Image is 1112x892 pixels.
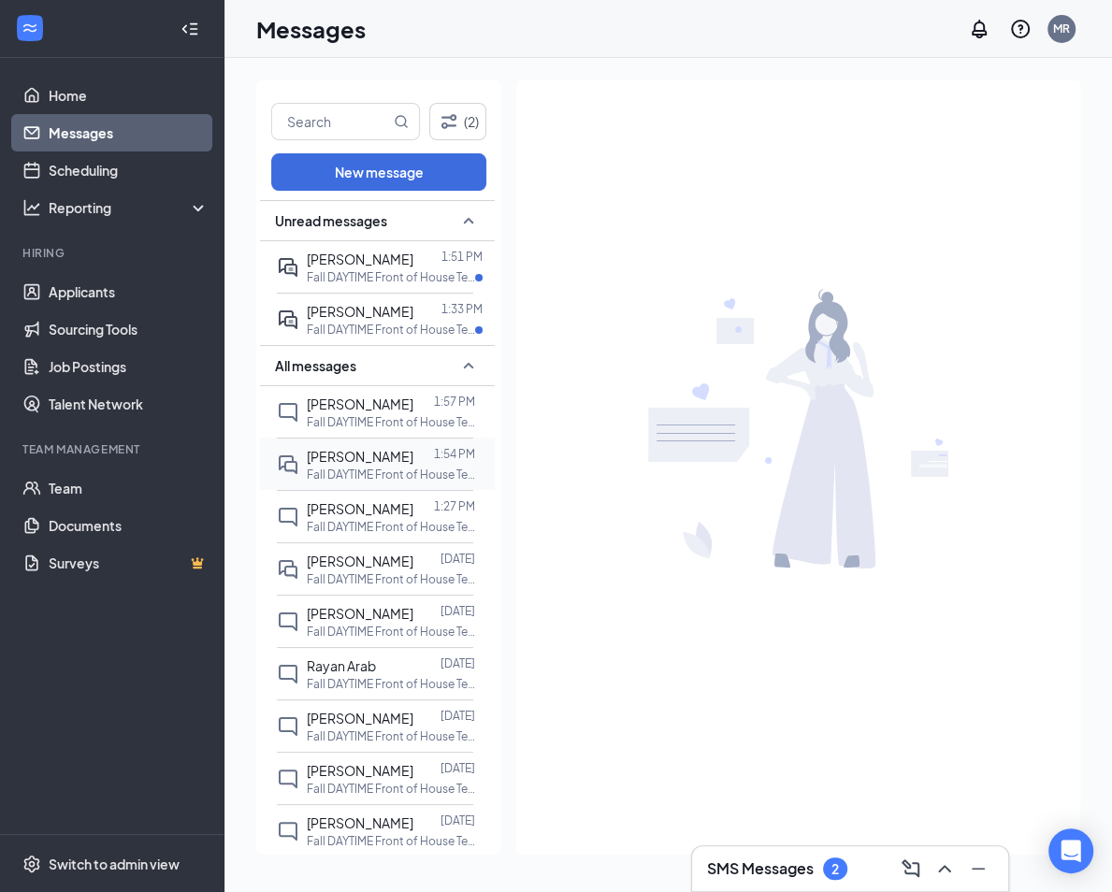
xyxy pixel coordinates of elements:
svg: SmallChevronUp [457,209,480,232]
span: [PERSON_NAME] [307,303,413,320]
p: [DATE] [440,655,475,671]
h3: SMS Messages [707,858,814,879]
button: Minimize [963,854,993,884]
p: Fall DAYTIME Front of House Team Member at [GEOGRAPHIC_DATA] ([GEOGRAPHIC_DATA]) [307,414,475,430]
svg: DoubleChat [277,558,299,581]
svg: QuestionInfo [1009,18,1032,40]
div: Open Intercom Messenger [1048,828,1093,873]
span: [PERSON_NAME] [307,500,413,517]
div: Team Management [22,441,205,457]
svg: ChevronUp [933,857,956,880]
svg: Settings [22,855,41,873]
span: [PERSON_NAME] [307,710,413,727]
p: 1:51 PM [441,249,483,265]
p: Fall DAYTIME Front of House Team Member at [GEOGRAPHIC_DATA] [307,624,475,640]
svg: ChatInactive [277,820,299,842]
svg: ActiveDoubleChat [277,309,299,331]
button: ComposeMessage [896,854,926,884]
a: Documents [49,507,209,544]
svg: ChatInactive [277,401,299,424]
span: [PERSON_NAME] [307,396,413,412]
p: 1:27 PM [434,498,475,514]
svg: ChatInactive [277,611,299,633]
h1: Messages [256,13,366,45]
span: [PERSON_NAME] [307,448,413,465]
button: Filter (2) [429,103,486,140]
svg: ChatInactive [277,663,299,685]
div: Reporting [49,198,209,217]
p: 1:57 PM [434,394,475,410]
p: Fall DAYTIME Front of House Team Member at [GEOGRAPHIC_DATA] [307,781,475,797]
button: ChevronUp [930,854,960,884]
a: Job Postings [49,348,209,385]
span: [PERSON_NAME] [307,814,413,831]
p: [DATE] [440,708,475,724]
a: Applicants [49,273,209,310]
svg: ComposeMessage [900,857,922,880]
svg: ActiveDoubleChat [277,256,299,279]
svg: Minimize [967,857,989,880]
a: SurveysCrown [49,544,209,582]
svg: DoubleChat [277,453,299,476]
p: Fall DAYTIME Front of House Team Member at [GEOGRAPHIC_DATA] ([GEOGRAPHIC_DATA]) [307,571,475,587]
input: Search [272,104,390,139]
svg: ChatInactive [277,506,299,528]
div: MR [1053,21,1070,36]
a: Scheduling [49,151,209,189]
p: Fall DAYTIME Front of House Team Member at [GEOGRAPHIC_DATA] ([GEOGRAPHIC_DATA]) [307,833,475,849]
p: Fall DAYTIME Front of House Team Member at [GEOGRAPHIC_DATA] ([GEOGRAPHIC_DATA]) [307,728,475,744]
p: Fall DAYTIME Front of House Team Member at [GEOGRAPHIC_DATA] ([GEOGRAPHIC_DATA]) [307,322,475,338]
a: Team [49,469,209,507]
svg: Notifications [968,18,990,40]
span: [PERSON_NAME] [307,553,413,569]
a: Home [49,77,209,114]
p: [DATE] [440,760,475,776]
svg: ChatInactive [277,768,299,790]
p: 1:33 PM [441,301,483,317]
svg: Collapse [181,20,199,38]
p: [DATE] [440,813,475,828]
svg: Analysis [22,198,41,217]
a: Messages [49,114,209,151]
p: Fall DAYTIME Front of House Team Member at [GEOGRAPHIC_DATA] ([GEOGRAPHIC_DATA]) [307,269,475,285]
span: [PERSON_NAME] [307,251,413,267]
p: 1:54 PM [434,446,475,462]
svg: ChatInactive [277,715,299,738]
p: [DATE] [440,551,475,567]
div: 2 [831,861,839,877]
svg: SmallChevronUp [457,354,480,377]
svg: Filter [438,110,460,133]
a: Talent Network [49,385,209,423]
span: [PERSON_NAME] [307,762,413,779]
div: Switch to admin view [49,855,180,873]
p: Fall DAYTIME Front of House Team Member at [GEOGRAPHIC_DATA] ([GEOGRAPHIC_DATA]) [307,519,475,535]
span: [PERSON_NAME] [307,605,413,622]
button: New message [271,153,486,191]
a: Sourcing Tools [49,310,209,348]
div: Hiring [22,245,205,261]
span: All messages [275,356,356,375]
svg: WorkstreamLogo [21,19,39,37]
span: Unread messages [275,211,387,230]
svg: MagnifyingGlass [394,114,409,129]
p: Fall DAYTIME Front of House Team Member at [GEOGRAPHIC_DATA] [307,676,475,692]
p: Fall DAYTIME Front of House Team Member at [GEOGRAPHIC_DATA] ([GEOGRAPHIC_DATA]) [307,467,475,482]
p: [DATE] [440,603,475,619]
span: Rayan Arab [307,657,376,674]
